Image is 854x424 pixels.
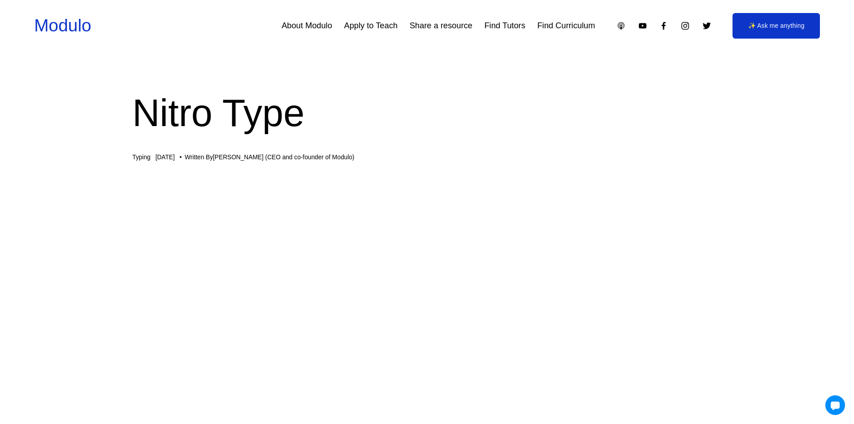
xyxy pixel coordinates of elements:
a: Facebook [659,21,668,31]
a: Apply to Teach [344,17,398,34]
a: Modulo [34,16,91,35]
a: Share a resource [410,17,473,34]
a: Instagram [681,21,690,31]
h1: Nitro Type [132,87,721,140]
div: Written By [185,154,354,161]
a: YouTube [638,21,647,31]
a: Twitter [702,21,711,31]
span: [DATE] [156,154,175,161]
a: [PERSON_NAME] (CEO and co-founder of Modulo) [213,154,354,161]
a: Apple Podcasts [616,21,626,31]
a: ✨ Ask me anything [733,13,820,39]
a: About Modulo [282,17,332,34]
a: Typing [132,154,150,161]
a: Find Curriculum [537,17,595,34]
a: Find Tutors [484,17,525,34]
